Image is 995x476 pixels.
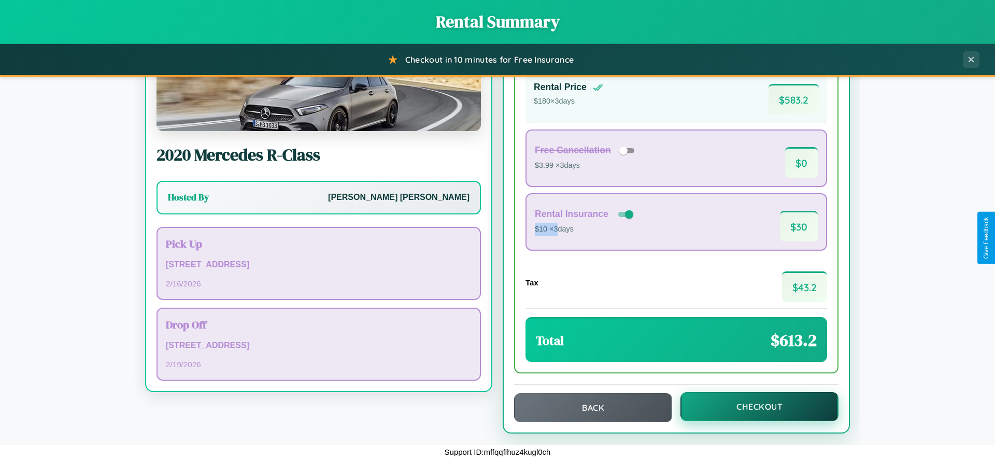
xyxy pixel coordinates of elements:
[534,82,587,93] h4: Rental Price
[168,191,209,204] h3: Hosted By
[771,329,817,352] span: $ 613.2
[157,143,481,166] h2: 2020 Mercedes R-Class
[680,392,838,421] button: Checkout
[535,145,611,156] h4: Free Cancellation
[514,393,672,422] button: Back
[536,332,564,349] h3: Total
[780,211,818,241] span: $ 30
[405,54,574,65] span: Checkout in 10 minutes for Free Insurance
[525,278,538,287] h4: Tax
[166,277,472,291] p: 2 / 16 / 2026
[535,159,638,172] p: $3.99 × 3 days
[445,445,551,459] p: Support ID: mffqqflhuz4kugl0ch
[785,147,818,178] span: $ 0
[166,338,472,353] p: [STREET_ADDRESS]
[166,257,472,272] p: [STREET_ADDRESS]
[328,190,470,205] p: [PERSON_NAME] [PERSON_NAME]
[166,357,472,371] p: 2 / 19 / 2026
[535,223,635,236] p: $10 × 3 days
[166,236,472,251] h3: Pick Up
[166,317,472,332] h3: Drop Off
[535,209,608,220] h4: Rental Insurance
[983,217,990,259] div: Give Feedback
[769,84,819,114] span: $ 583.2
[10,10,985,33] h1: Rental Summary
[534,95,603,108] p: $ 180 × 3 days
[157,27,481,131] img: Mercedes R-Class
[782,271,827,302] span: $ 43.2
